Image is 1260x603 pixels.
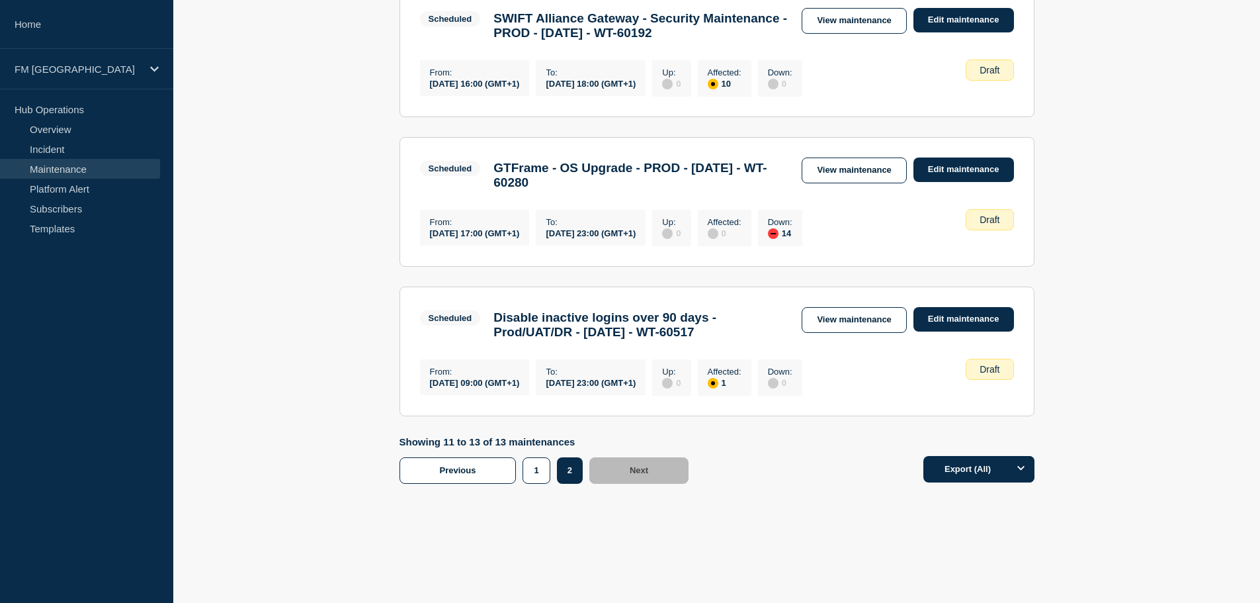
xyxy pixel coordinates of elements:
div: disabled [662,79,673,89]
h3: SWIFT Alliance Gateway - Security Maintenance - PROD - [DATE] - WT-60192 [493,11,788,40]
p: To : [546,68,636,77]
p: FM [GEOGRAPHIC_DATA] [15,64,142,75]
div: 0 [662,227,681,239]
p: Up : [662,367,681,377]
div: Scheduled [429,163,472,173]
div: 0 [662,377,681,389]
div: 0 [768,377,792,389]
button: Options [1008,456,1034,483]
div: 0 [768,77,792,89]
span: Previous [440,465,476,475]
p: Up : [662,68,681,77]
a: Edit maintenance [913,307,1014,332]
p: Affected : [708,217,741,227]
p: To : [546,217,636,227]
div: Scheduled [429,14,472,24]
a: View maintenance [802,307,906,333]
p: To : [546,367,636,377]
p: Affected : [708,367,741,377]
a: Edit maintenance [913,158,1014,182]
div: disabled [768,79,778,89]
button: Previous [399,457,517,484]
p: From : [430,367,520,377]
div: [DATE] 17:00 (GMT+1) [430,227,520,238]
button: 1 [523,457,550,484]
div: 1 [708,377,741,389]
div: Draft [966,359,1013,380]
button: Next [589,457,689,484]
p: Down : [768,68,792,77]
div: Draft [966,209,1013,230]
p: Down : [768,217,792,227]
div: down [768,228,778,239]
div: Scheduled [429,313,472,323]
div: [DATE] 23:00 (GMT+1) [546,377,636,388]
a: Edit maintenance [913,8,1014,32]
div: 14 [768,227,792,239]
p: Up : [662,217,681,227]
div: 0 [662,77,681,89]
div: affected [708,79,718,89]
a: View maintenance [802,158,906,183]
div: 10 [708,77,741,89]
div: disabled [662,378,673,389]
div: disabled [768,378,778,389]
h3: GTFrame - OS Upgrade - PROD - [DATE] - WT-60280 [493,161,788,190]
div: [DATE] 23:00 (GMT+1) [546,227,636,238]
div: disabled [662,228,673,239]
div: disabled [708,228,718,239]
div: 0 [708,227,741,239]
div: [DATE] 18:00 (GMT+1) [546,77,636,89]
div: affected [708,378,718,389]
p: Showing 11 to 13 of 13 maintenances [399,436,696,447]
div: [DATE] 09:00 (GMT+1) [430,377,520,388]
p: Affected : [708,68,741,77]
div: Draft [966,60,1013,81]
span: Next [630,465,648,475]
button: Export (All) [923,456,1034,483]
h3: Disable inactive logins over 90 days - Prod/UAT/DR - [DATE] - WT-60517 [493,310,788,340]
p: From : [430,217,520,227]
div: [DATE] 16:00 (GMT+1) [430,77,520,89]
button: 2 [557,457,583,484]
p: From : [430,68,520,77]
p: Down : [768,367,792,377]
a: View maintenance [802,8,906,34]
